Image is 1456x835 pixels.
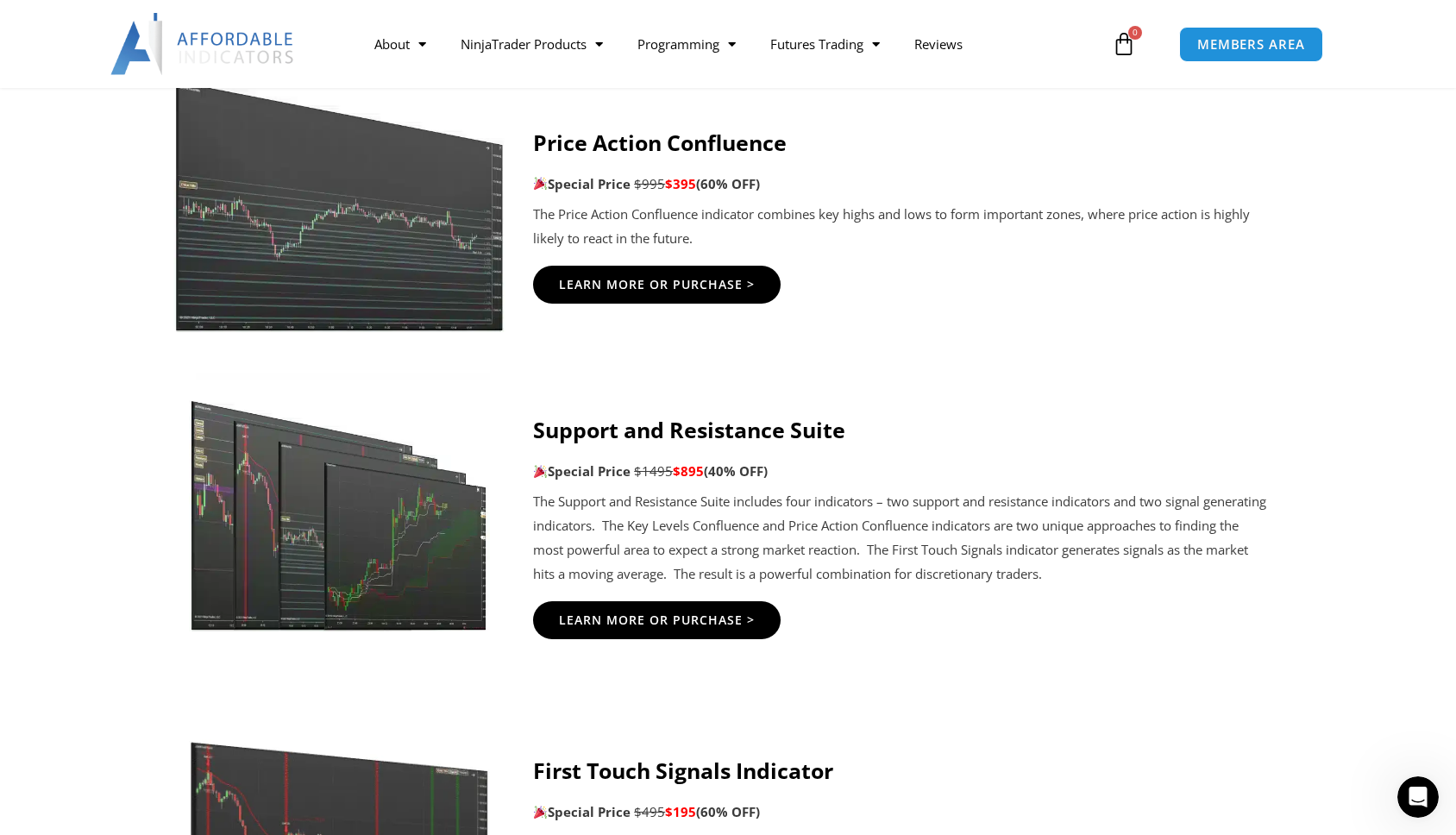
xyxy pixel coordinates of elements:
[533,490,1267,586] p: The Support and Resistance Suite includes four indicators – two support and resistance indicators...
[534,806,547,819] img: 🎉
[533,803,631,820] strong: Special Price
[533,203,1267,251] p: The Price Action Confluence indicator combines key highs and lows to form important zones, where ...
[1179,27,1323,62] a: MEMBERS AREA
[174,47,505,332] img: Price-Action-Confluence-2jpg | Affordable Indicators – NinjaTrader
[665,175,696,192] span: $395
[533,415,845,444] strong: Support and Resistance Suite
[634,175,665,192] span: $995
[696,175,760,192] b: (60% OFF)
[189,373,490,631] img: Support-and-Resistance-Suite-1jpg | Affordable Indicators – NinjaTrader
[704,462,768,480] b: (40% OFF)
[533,128,787,157] strong: Price Action Confluence
[533,175,631,192] strong: Special Price
[533,266,781,304] a: Learn More Or Purchase >
[1397,776,1439,818] iframe: Intercom live chat
[673,462,704,480] span: $895
[634,462,673,480] span: $1495
[533,601,781,639] a: Learn More Or Purchase >
[443,24,620,64] a: NinjaTrader Products
[533,756,833,785] strong: First Touch Signals Indicator
[110,13,296,75] img: LogoAI | Affordable Indicators – NinjaTrader
[897,24,980,64] a: Reviews
[534,177,547,190] img: 🎉
[559,279,755,291] span: Learn More Or Purchase >
[533,462,631,480] strong: Special Price
[620,24,753,64] a: Programming
[1128,26,1142,40] span: 0
[696,803,760,820] b: (60% OFF)
[1086,19,1162,69] a: 0
[753,24,897,64] a: Futures Trading
[357,24,1108,64] nav: Menu
[534,465,547,478] img: 🎉
[1197,38,1305,51] span: MEMBERS AREA
[665,803,696,820] span: $195
[634,803,665,820] span: $495
[357,24,443,64] a: About
[559,614,755,626] span: Learn More Or Purchase >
